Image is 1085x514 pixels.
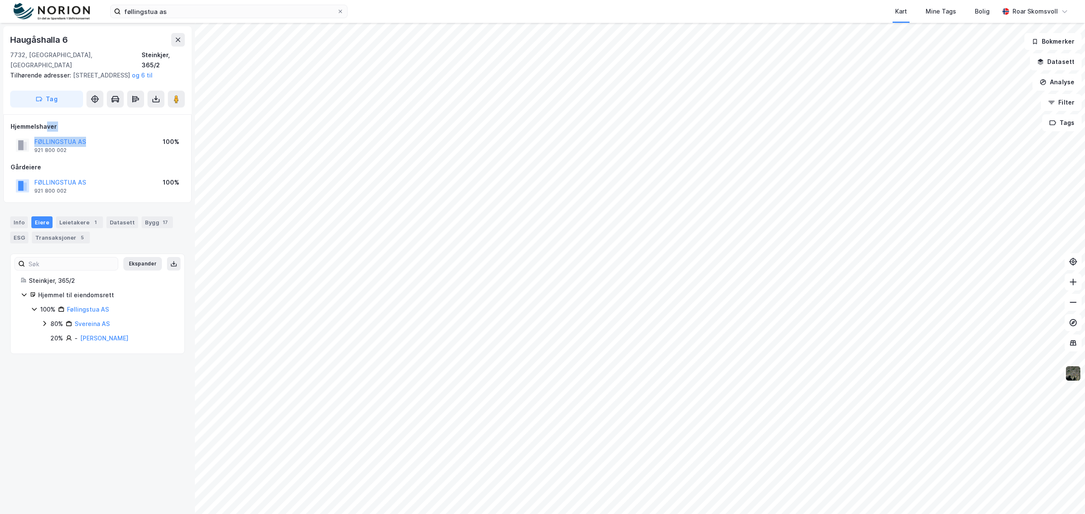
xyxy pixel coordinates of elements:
div: Datasett [106,216,138,228]
iframe: Chat Widget [1043,473,1085,514]
div: 1 [91,218,100,227]
a: [PERSON_NAME] [80,334,128,342]
div: Hjemmelshaver [11,122,184,132]
button: Ekspander [123,257,162,271]
span: Tilhørende adresser: [10,72,73,79]
div: 80% [50,319,63,329]
div: ESG [10,232,28,243]
div: Roar Skomsvoll [1013,6,1058,17]
button: Datasett [1030,53,1082,70]
div: 17 [161,218,170,227]
div: Bolig [975,6,990,17]
button: Tag [10,91,83,108]
div: Steinkjer, 365/2 [142,50,185,70]
div: Hjemmel til eiendomsrett [38,290,174,300]
div: 100% [163,177,179,188]
div: 100% [40,304,56,315]
div: - [75,333,78,343]
div: Info [10,216,28,228]
div: 7732, [GEOGRAPHIC_DATA], [GEOGRAPHIC_DATA] [10,50,142,70]
div: Mine Tags [926,6,956,17]
button: Filter [1041,94,1082,111]
div: Leietakere [56,216,103,228]
div: Eiere [31,216,53,228]
button: Tags [1042,114,1082,131]
div: Kart [895,6,907,17]
div: Bygg [142,216,173,228]
div: 921 800 002 [34,188,67,194]
div: [STREET_ADDRESS] [10,70,178,80]
button: Bokmerker [1024,33,1082,50]
div: 921 800 002 [34,147,67,154]
div: 100% [163,137,179,147]
div: Steinkjer, 365/2 [29,276,174,286]
input: Søk [25,257,118,270]
div: 5 [78,233,86,242]
a: Føllingstua AS [67,306,109,313]
input: Søk på adresse, matrikkel, gårdeiere, leietakere eller personer [121,5,337,18]
a: Svereina AS [75,320,110,327]
button: Analyse [1032,74,1082,91]
img: norion-logo.80e7a08dc31c2e691866.png [14,3,90,20]
div: Haugåshalla 6 [10,33,69,47]
img: 9k= [1065,365,1081,381]
div: 20% [50,333,63,343]
div: Gårdeiere [11,162,184,172]
div: Transaksjoner [32,232,90,243]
